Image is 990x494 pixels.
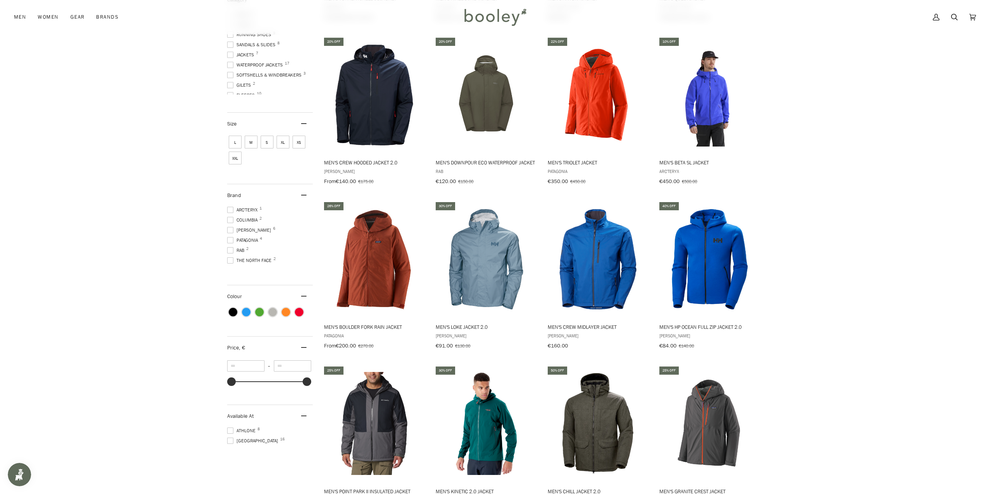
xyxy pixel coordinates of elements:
span: Size: XL [277,136,289,148]
span: Men's Loke Jacket 2.0 [436,323,536,330]
input: Minimum value [227,360,265,372]
span: [PERSON_NAME] [436,332,536,339]
span: [PERSON_NAME] [659,332,760,339]
span: Men's Crew Hooded Jacket 2.0 [324,159,425,166]
span: 10 [257,92,261,96]
span: €270.00 [358,342,373,349]
span: [PERSON_NAME] [548,332,648,339]
span: €175.00 [358,178,373,185]
span: Colour: Blue [242,308,251,316]
span: Brand [227,192,241,199]
span: €450.00 [570,178,585,185]
span: Rab [227,247,247,254]
span: From [324,342,336,349]
span: 2 [259,216,262,220]
span: Colour: Grey [268,308,277,316]
span: Size [227,120,237,127]
span: 2 [253,82,255,86]
div: 25% off [324,367,343,375]
img: Patagonia Men's Triolet Jacket Pollinator Orange - Booley Galway [547,44,650,147]
img: Booley [461,6,529,28]
span: €450.00 [659,178,680,185]
div: 40% off [659,202,679,210]
span: Men's Boulder Fork Rain Jacket [324,323,425,330]
span: Size: XS [293,136,305,148]
span: 2 [273,257,276,261]
img: Helly Hansen Men's Crew Midlayer Jacket Fjord Blue - Booley Galway [547,208,650,311]
img: Helly Hansen Men's HP Ocean 2.0 Full Zip Jacket Cobalt 2.0 - Booley Galway [658,208,761,311]
span: 4 [260,237,262,241]
span: Men's Beta SL Jacket [659,159,760,166]
span: Size: M [245,136,258,148]
a: Men's HP Ocean Full Zip Jacket 2.0 [658,201,761,352]
img: Helly Hansen Men's Loke Jacket 2.0 Washed Navy - Booley Galway [435,208,538,311]
div: 20% off [324,38,343,46]
span: 3 [303,72,306,75]
iframe: Button to open loyalty program pop-up [8,463,31,486]
span: Colour [227,293,248,300]
span: Jackets [227,51,256,58]
div: 20% off [436,38,455,46]
img: Patagonia Men's Granite Crest Jacket Forge Grey - Booley Galway [658,372,761,475]
span: €130.00 [455,342,470,349]
img: Helly Hansen Men's Crew Hooded Jacket 2.0 Navy - Booley Galway [323,44,426,147]
span: Patagonia [548,168,648,175]
span: Columbia [227,216,260,223]
span: Colour: Green [255,308,264,316]
span: Available At [227,412,254,420]
span: 17 [285,61,289,65]
a: Men's Boulder Fork Rain Jacket [323,201,426,352]
span: 8 [258,427,260,431]
span: Men's Downpour Eco Waterproof Jacket [436,159,536,166]
span: Price [227,344,245,351]
div: 10% off [659,38,679,46]
span: €500.00 [682,178,697,185]
span: €140.00 [336,178,356,185]
span: From [324,178,336,185]
span: €84.00 [659,342,676,349]
span: Colour: Black [229,308,237,316]
span: Rab [436,168,536,175]
span: Men's Crew Midlayer Jacket [548,323,648,330]
span: [PERSON_NAME] [227,227,273,234]
span: €200.00 [336,342,356,349]
span: Sandals & Slides [227,41,278,48]
span: 16 [280,437,285,441]
a: Men's Crew Midlayer Jacket [547,201,650,352]
span: 7 [256,51,258,55]
img: Patagonia Men's Boulder Fork Rain Jacket Burnished Red - Booley Galway [323,208,426,311]
span: [PERSON_NAME] [324,168,425,175]
span: Gear [70,13,85,21]
span: 6 [273,227,275,230]
span: Colour: Red [295,308,303,316]
span: €140.00 [679,342,694,349]
span: Men [14,13,26,21]
span: The North Face [227,257,274,264]
div: 22% off [548,38,567,46]
img: Helly Hansen Men's Chill Jacket 2.0 Beluga - Booley Galway [547,372,650,475]
span: Arc'teryx [659,168,760,175]
div: 30% off [436,367,455,375]
span: Men's Triolet Jacket [548,159,648,166]
a: Men's Crew Hooded Jacket 2.0 [323,37,426,187]
span: €120.00 [436,178,456,185]
span: Arc'teryx [227,206,260,213]
a: Men's Loke Jacket 2.0 [435,201,538,352]
div: 26% off [324,202,343,210]
span: Size: S [261,136,273,148]
span: Fleeces [227,92,257,99]
a: Men's Triolet Jacket [547,37,650,187]
span: , € [239,344,245,351]
span: [GEOGRAPHIC_DATA] [227,437,280,444]
span: Colour: Orange [282,308,290,316]
span: Softshells & Windbreakers [227,72,304,79]
span: Brands [96,13,119,21]
span: Men's HP Ocean Full Zip Jacket 2.0 [659,323,760,330]
span: 8 [277,41,280,45]
span: Waterproof Jackets [227,61,285,68]
input: Maximum value [274,360,311,372]
span: Patagonia [324,332,425,339]
span: €91.00 [436,342,453,349]
div: 30% off [436,202,455,210]
span: 1 [259,206,262,210]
